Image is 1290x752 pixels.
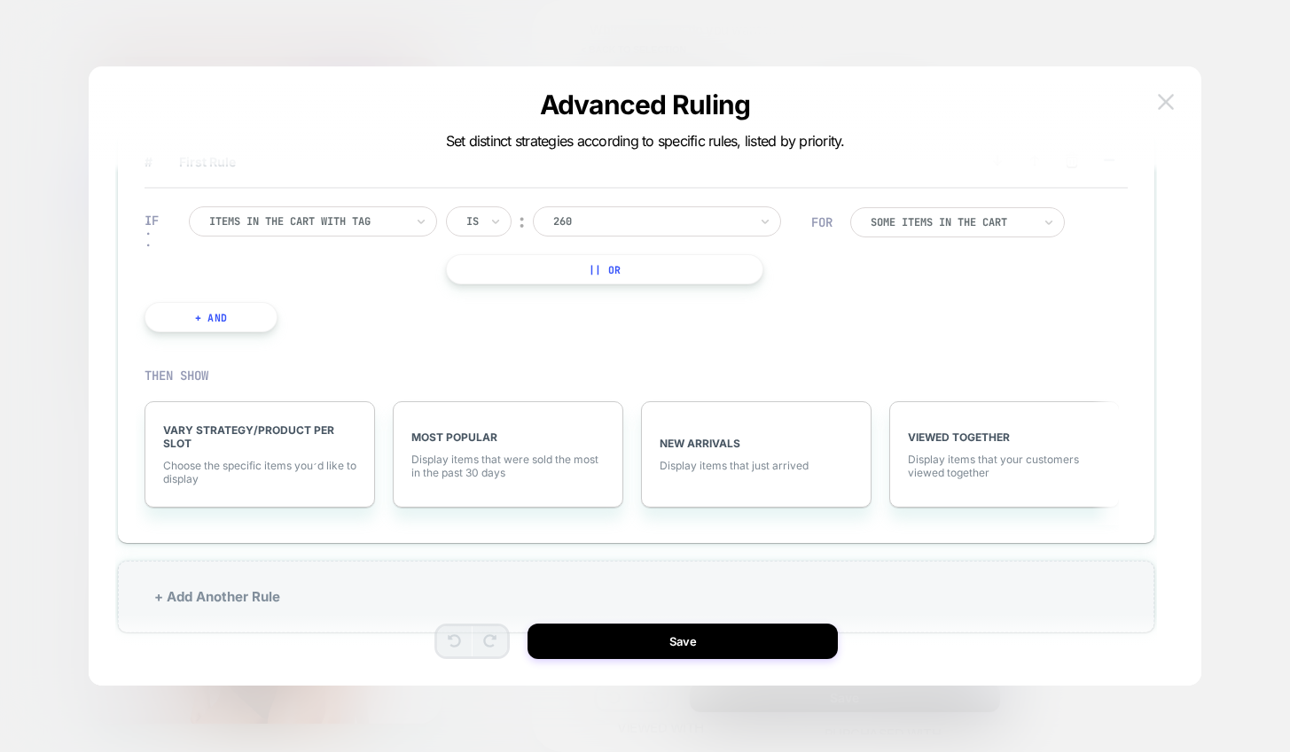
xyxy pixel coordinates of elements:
[446,89,845,120] p: Advanced Ruling
[43,305,49,318] span: 0
[908,453,1101,479] span: Display items that your customers viewed together
[811,214,833,230] div: FOR
[118,561,1154,632] div: + Add Another Rule
[145,368,1119,384] div: THEN SHOW
[528,624,838,659] button: Save
[411,430,605,444] span: MOST POPULAR
[84,490,268,536] strong: ALL SWIM
[7,162,36,175] span: Swim
[660,437,853,450] span: NEW ARRIVALS
[144,549,207,586] a: TRY NOW
[7,191,54,205] span: Featured
[149,471,203,490] span: 10% Off
[7,221,48,234] span: Apparel
[145,154,979,169] span: First Rule
[446,132,845,150] span: Set distinct strategies according to specific rules, listed by priority.
[7,250,38,263] span: About
[908,430,1101,444] span: VIEWED TOGETHER
[446,254,763,284] button: || Or
[660,459,853,472] span: Display items that just arrived
[411,453,605,479] span: Display items that were sold the most in the past 30 days
[871,215,1032,229] div: Some Items in the cart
